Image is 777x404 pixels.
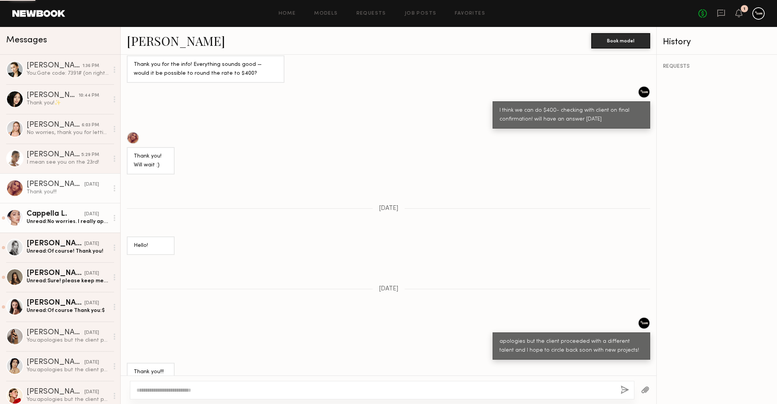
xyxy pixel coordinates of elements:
a: Models [314,11,338,16]
div: History [663,38,771,47]
div: Unread: Of course Thank you:$ [27,307,109,314]
div: [PERSON_NAME] [27,270,84,277]
button: Book model [591,33,650,49]
span: Messages [6,36,47,45]
div: [PERSON_NAME] [27,151,81,159]
div: 6:03 PM [82,122,99,129]
div: Unread: Sure! please keep me posted:) [27,277,109,285]
div: [DATE] [84,389,99,396]
div: 1 [743,7,745,11]
div: [DATE] [84,300,99,307]
div: apologies but the client proceeded with a different talent and I hope to circle back soon with ne... [499,337,643,355]
div: No worries, thank you for letting me know! [27,129,109,136]
div: 10:44 PM [79,92,99,99]
div: [DATE] [84,359,99,366]
div: [PERSON_NAME] [27,62,82,70]
div: [DATE] [84,270,99,277]
div: 5:29 PM [81,151,99,159]
div: Unread: Of course! Thank you! [27,248,109,255]
div: [PERSON_NAME] [27,181,84,188]
div: [PERSON_NAME] [27,359,84,366]
div: Thank you!!! [27,188,109,196]
div: [PERSON_NAME] [27,329,84,337]
div: [PERSON_NAME] [27,121,82,129]
div: I mean see you on the 23rd! [27,159,109,166]
div: Thank you!!! [134,368,168,377]
div: Thank you for the info! Everything sounds good — would it be possible to round the rate to $400? [134,60,277,78]
span: [DATE] [379,286,399,292]
a: Job Posts [405,11,437,16]
div: [DATE] [84,181,99,188]
div: Thank you! Will wait :) [134,152,168,170]
div: Unread: No worries. I really appreciate you ❤️🙏 [27,218,109,225]
a: Favorites [455,11,485,16]
a: Book model [591,37,650,44]
div: Hello! [134,241,168,250]
div: You: apologies but the client proceeded with a different talent and I hope to circle back soon wi... [27,396,109,403]
div: [PERSON_NAME] [27,299,84,307]
div: You: apologies but the client proceeded with a different talent and I hope to circle back soon wi... [27,337,109,344]
div: [PERSON_NAME] [27,240,84,248]
div: [PERSON_NAME] [27,92,79,99]
a: Requests [357,11,386,16]
div: 1:36 PM [82,62,99,70]
div: REQUESTS [663,64,771,69]
div: [DATE] [84,329,99,337]
div: Cappella L. [27,210,84,218]
a: [PERSON_NAME] [127,32,225,49]
div: You: Gate code: 7391# (on right side of gate) OR call [PERSON_NAME] when you arrive and [PERSON_N... [27,70,109,77]
span: [DATE] [379,205,399,212]
div: I think we can do $400- checking with client on final confirmation! will have an answer [DATE] [499,106,643,124]
div: Thank you!✨ [27,99,109,107]
div: [DATE] [84,211,99,218]
div: You: apologies but the client proceeded with a different talent and I hope to circle back soon wi... [27,366,109,374]
div: [DATE] [84,240,99,248]
a: Home [279,11,296,16]
div: [PERSON_NAME] [27,388,84,396]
